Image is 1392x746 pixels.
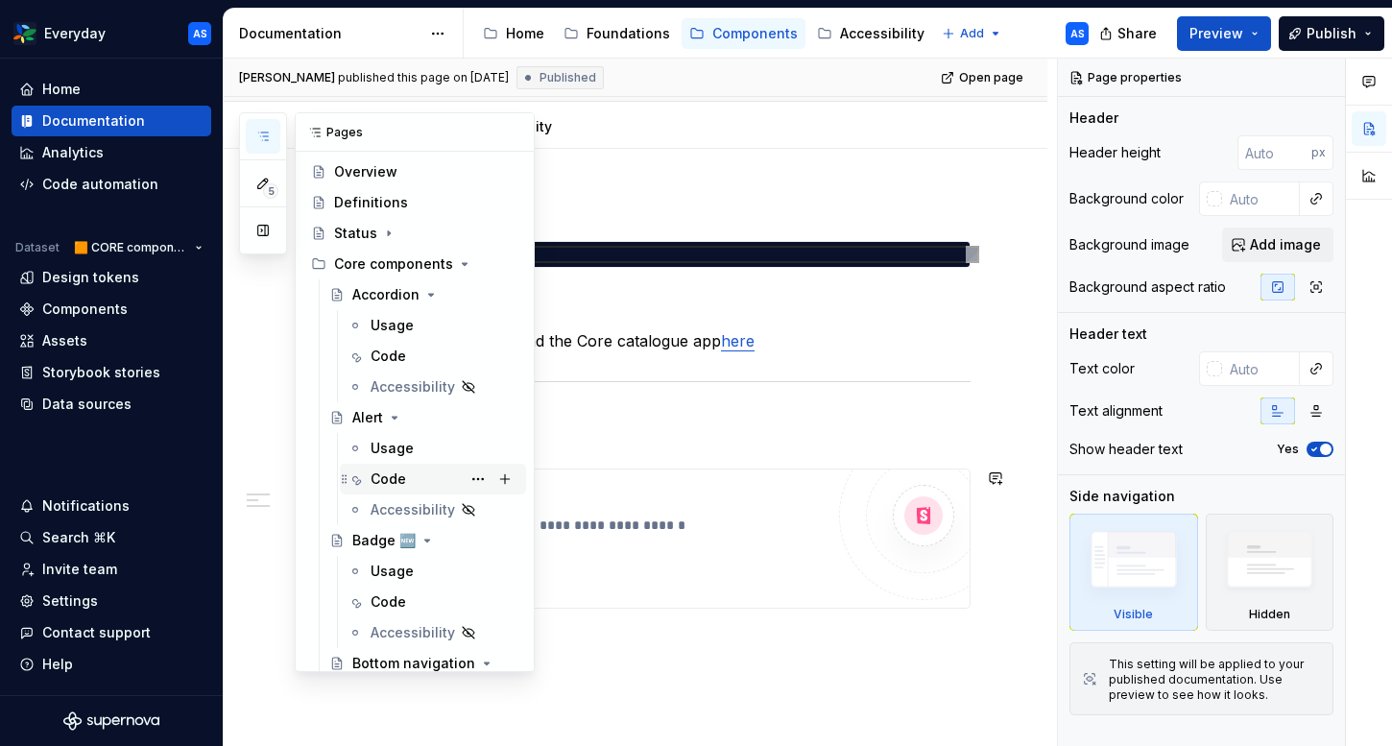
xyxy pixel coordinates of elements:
[12,169,211,200] a: Code automation
[44,24,106,43] div: Everyday
[340,341,526,372] a: Code
[809,18,932,49] a: Accessibility
[1069,235,1189,254] div: Background image
[1069,440,1183,459] div: Show header text
[303,249,526,279] div: Core components
[352,654,475,673] div: Bottom navigation
[340,433,526,464] a: Usage
[303,218,526,249] a: Status
[1222,181,1300,216] input: Auto
[371,347,406,366] div: Code
[1250,235,1321,254] span: Add image
[347,291,971,314] h4: App examples
[42,528,115,547] div: Search ⌘K
[371,592,406,612] div: Code
[343,106,401,146] div: Usage
[322,402,526,433] a: Alert
[1069,359,1135,378] div: Text color
[352,285,420,304] div: Accordion
[42,655,73,674] div: Help
[721,331,755,350] a: here
[556,18,678,49] a: Foundations
[239,24,420,43] div: Documentation
[840,24,924,43] div: Accessibility
[352,531,416,550] div: Badge 🆕
[12,106,211,136] a: Documentation
[42,591,98,611] div: Settings
[65,234,211,261] button: 🟧 CORE components
[1069,514,1198,631] div: Visible
[371,623,455,642] div: Accessibility
[1206,514,1334,631] div: Hidden
[1222,351,1300,386] input: Auto
[1189,24,1243,43] span: Preview
[347,422,971,453] h2: Web Examples
[42,300,128,319] div: Components
[12,617,211,648] button: Contact support
[1177,16,1271,51] button: Preview
[340,372,526,402] a: Accessibility
[371,500,455,519] div: Accessibility
[42,395,132,414] div: Data sources
[12,586,211,616] a: Settings
[587,24,670,43] div: Foundations
[193,26,207,41] div: AS
[1237,135,1311,170] input: Auto
[12,74,211,105] a: Home
[334,193,408,212] div: Definitions
[371,439,414,458] div: Usage
[1307,24,1356,43] span: Publish
[12,262,211,293] a: Design tokens
[239,70,335,85] span: [PERSON_NAME]
[1090,16,1169,51] button: Share
[371,377,455,397] div: Accessibility
[12,649,211,680] button: Help
[42,363,160,382] div: Storybook stories
[475,18,552,49] a: Home
[12,522,211,553] button: Search ⌘K
[42,175,158,194] div: Code automation
[340,494,526,525] a: Accessibility
[682,18,805,49] a: Components
[1069,277,1226,297] div: Background aspect ratio
[12,137,211,168] a: Analytics
[15,240,60,255] div: Dataset
[42,560,117,579] div: Invite team
[263,183,278,199] span: 5
[74,240,187,255] span: 🟧 CORE components
[506,24,544,43] div: Home
[936,20,1008,47] button: Add
[371,562,414,581] div: Usage
[42,111,145,131] div: Documentation
[303,187,526,218] a: Definitions
[405,106,456,146] div: Code
[340,310,526,341] a: Usage
[296,113,534,152] div: Pages
[4,12,219,54] button: EverydayAS
[42,623,151,642] div: Contact support
[1109,657,1321,703] div: This setting will be applied to your published documentation. Use preview to see how it looks.
[63,711,159,731] svg: Supernova Logo
[42,331,87,350] div: Assets
[1070,26,1085,41] div: AS
[303,156,526,187] a: Overview
[334,162,397,181] div: Overview
[1069,108,1118,128] div: Header
[322,279,526,310] a: Accordion
[340,617,526,648] a: Accessibility
[1069,487,1175,506] div: Side navigation
[1069,189,1184,208] div: Background color
[1311,145,1326,160] p: px
[340,556,526,587] a: Usage
[12,389,211,420] a: Data sources
[460,106,560,146] div: Accessibility
[12,357,211,388] a: Storybook stories
[340,464,526,494] a: Code
[959,70,1023,85] span: Open page
[1277,442,1299,457] label: Yes
[712,24,798,43] div: Components
[1069,143,1161,162] div: Header height
[42,143,104,162] div: Analytics
[347,195,971,226] h2: Install
[12,491,211,521] button: Notifications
